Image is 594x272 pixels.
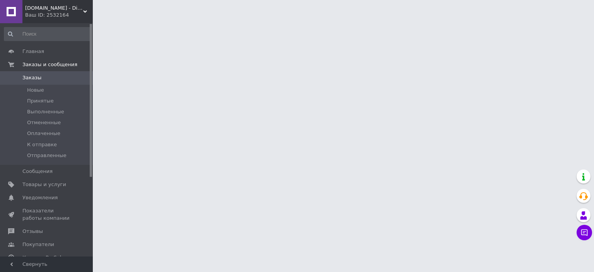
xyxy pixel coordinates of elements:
span: Новые [27,87,44,94]
span: Показатели работы компании [22,207,72,221]
span: Товары и услуги [22,181,66,188]
span: Заказы и сообщения [22,61,77,68]
span: Сообщения [22,168,53,175]
div: Ваш ID: 2532164 [25,12,93,19]
span: Заказы [22,74,41,81]
span: Оплаченные [27,130,60,137]
span: Отправленные [27,152,67,159]
span: Покупатели [22,241,54,248]
span: Принятые [27,98,54,104]
span: Отмененные [27,119,61,126]
span: Главная [22,48,44,55]
span: Выполненные [27,108,64,115]
span: К отправке [27,141,57,148]
span: Отзывы [22,228,43,235]
button: Чат с покупателем [577,225,592,240]
input: Поиск [4,27,91,41]
span: Каталог ProSale [22,254,64,261]
span: Dimm.co.ua - Digital Memory Master Company [25,5,83,12]
span: Уведомления [22,194,58,201]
